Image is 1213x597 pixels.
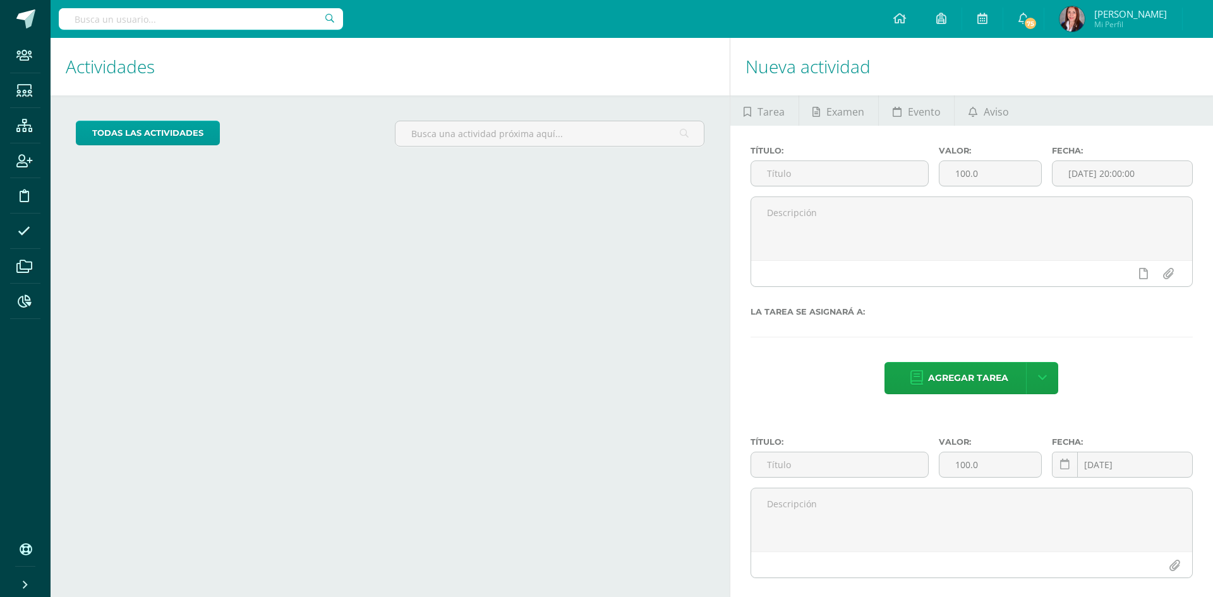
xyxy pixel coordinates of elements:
[1052,146,1193,155] label: Fecha:
[757,97,785,127] span: Tarea
[1094,8,1167,20] span: [PERSON_NAME]
[751,307,1193,317] label: La tarea se asignará a:
[751,161,928,186] input: Título
[1053,161,1192,186] input: Fecha de entrega
[1053,452,1192,477] input: Fecha de entrega
[1023,16,1037,30] span: 75
[1052,437,1193,447] label: Fecha:
[939,452,1041,477] input: Puntos máximos
[799,95,878,126] a: Examen
[1059,6,1085,32] img: f519f5c71b4249acbc874d735f4f43e2.png
[76,121,220,145] a: todas las Actividades
[395,121,703,146] input: Busca una actividad próxima aquí...
[751,437,929,447] label: Título:
[908,97,941,127] span: Evento
[826,97,864,127] span: Examen
[59,8,343,30] input: Busca un usuario...
[751,452,928,477] input: Título
[66,38,715,95] h1: Actividades
[751,146,929,155] label: Título:
[984,97,1009,127] span: Aviso
[879,95,954,126] a: Evento
[955,95,1022,126] a: Aviso
[928,363,1008,394] span: Agregar tarea
[745,38,1198,95] h1: Nueva actividad
[939,437,1042,447] label: Valor:
[939,146,1042,155] label: Valor:
[939,161,1041,186] input: Puntos máximos
[1094,19,1167,30] span: Mi Perfil
[730,95,799,126] a: Tarea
